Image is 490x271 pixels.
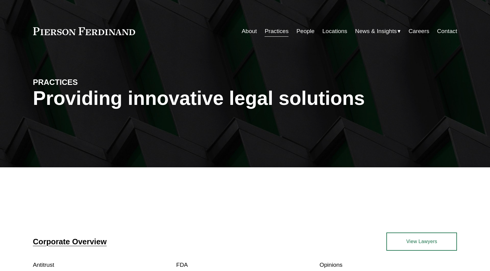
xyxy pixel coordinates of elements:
a: Practices [265,25,288,37]
span: News & Insights [355,26,397,37]
a: folder dropdown [355,25,401,37]
a: Locations [322,25,347,37]
a: Corporate Overview [33,237,107,246]
a: People [296,25,315,37]
a: FDA [176,262,188,268]
h4: PRACTICES [33,77,139,87]
a: Contact [437,25,457,37]
a: Careers [408,25,429,37]
a: Opinions [319,262,342,268]
a: Antitrust [33,262,54,268]
h1: Providing innovative legal solutions [33,87,457,109]
a: View Lawyers [386,233,457,251]
a: About [242,25,257,37]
